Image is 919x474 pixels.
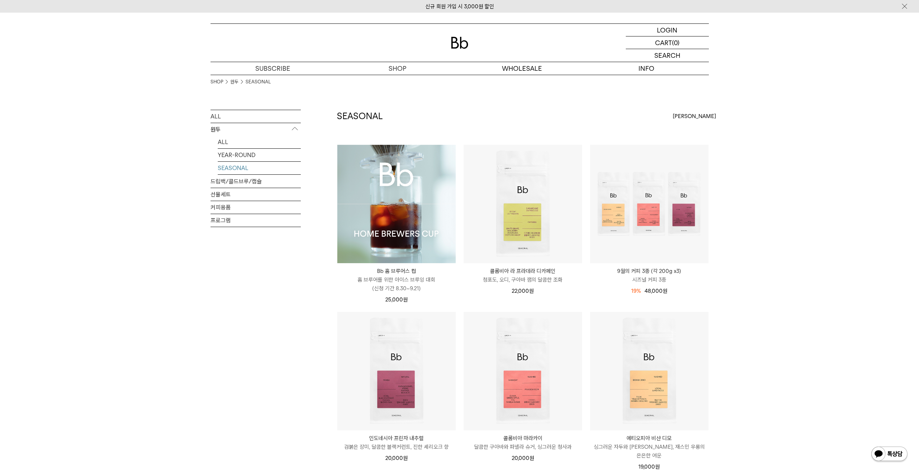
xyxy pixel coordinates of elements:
p: 콜롬비아 라 프라데라 디카페인 [464,267,582,275]
a: ALL [211,110,301,123]
span: 25,000 [385,296,408,303]
a: 드립백/콜드브루/캡슐 [211,175,301,188]
span: 48,000 [645,288,667,294]
p: (0) [672,36,680,49]
img: 카카오톡 채널 1:1 채팅 버튼 [871,446,908,463]
h2: SEASONAL [337,110,383,122]
span: 원 [403,455,408,461]
a: Bb 홈 브루어스 컵 홈 브루어를 위한 아이스 브루잉 대회(신청 기간 8.30~9.21) [337,267,456,293]
p: 싱그러운 자두와 [PERSON_NAME], 재스민 우롱의 은은한 여운 [590,443,708,460]
a: YEAR-ROUND [218,149,301,161]
a: ALL [218,136,301,148]
a: CART (0) [626,36,709,49]
span: 원 [655,464,660,470]
img: 9월의 커피 3종 (각 200g x3) [590,145,708,263]
span: 19,000 [638,464,660,470]
span: 20,000 [512,455,534,461]
p: 9월의 커피 3종 (각 200g x3) [590,267,708,275]
img: 에티오피아 비샨 디모 [590,312,708,430]
span: 원 [529,455,534,461]
p: LOGIN [657,24,677,36]
p: 달콤한 구아바와 파넬라 슈거, 싱그러운 청사과 [464,443,582,451]
a: 원두 [230,78,238,86]
span: 원 [529,288,534,294]
p: 원두 [211,123,301,136]
p: 홈 브루어를 위한 아이스 브루잉 대회 (신청 기간 8.30~9.21) [337,275,456,293]
span: 22,000 [512,288,534,294]
img: 콜롬비아 마라카이 [464,312,582,430]
a: 신규 회원 가입 시 3,000원 할인 [425,3,494,10]
p: WHOLESALE [460,62,584,75]
p: SEARCH [654,49,680,62]
img: Bb 홈 브루어스 컵 [337,145,456,263]
a: 인도네시아 프린자 내추럴 검붉은 장미, 달콤한 블랙커런트, 진한 셰리오크 향 [337,434,456,451]
a: SHOP [211,78,223,86]
a: SEASONAL [218,162,301,174]
p: INFO [584,62,709,75]
a: SUBSCRIBE [211,62,335,75]
p: 인도네시아 프린자 내추럴 [337,434,456,443]
a: 9월의 커피 3종 (각 200g x3) 시즈널 커피 3종 [590,267,708,284]
a: 에티오피아 비샨 디모 싱그러운 자두와 [PERSON_NAME], 재스민 우롱의 은은한 여운 [590,434,708,460]
span: 원 [663,288,667,294]
p: 콜롬비아 마라카이 [464,434,582,443]
a: SHOP [335,62,460,75]
img: 로고 [451,37,468,49]
p: 에티오피아 비샨 디모 [590,434,708,443]
a: 커피용품 [211,201,301,214]
p: 검붉은 장미, 달콤한 블랙커런트, 진한 셰리오크 향 [337,443,456,451]
span: [PERSON_NAME] [673,112,716,121]
p: 청포도, 오디, 구아바 잼의 달콤한 조화 [464,275,582,284]
a: SEASONAL [246,78,271,86]
p: 시즈널 커피 3종 [590,275,708,284]
img: 콜롬비아 라 프라데라 디카페인 [464,145,582,263]
a: 콜롬비아 마라카이 달콤한 구아바와 파넬라 슈거, 싱그러운 청사과 [464,434,582,451]
a: 프로그램 [211,214,301,227]
p: Bb 홈 브루어스 컵 [337,267,456,275]
a: 콜롬비아 라 프라데라 디카페인 청포도, 오디, 구아바 잼의 달콤한 조화 [464,267,582,284]
span: 원 [403,296,408,303]
img: 인도네시아 프린자 내추럴 [337,312,456,430]
div: 19% [631,287,641,295]
a: 선물세트 [211,188,301,201]
p: CART [655,36,672,49]
span: 20,000 [385,455,408,461]
a: LOGIN [626,24,709,36]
